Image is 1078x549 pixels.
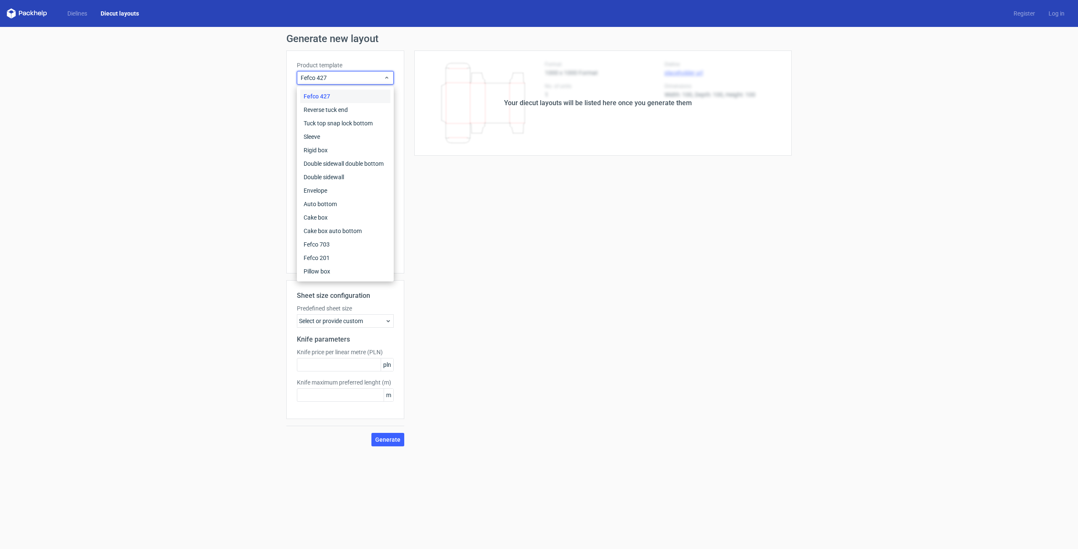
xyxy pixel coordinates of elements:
[1042,9,1071,18] a: Log in
[371,433,404,446] button: Generate
[504,98,692,108] div: Your diecut layouts will be listed here once you generate them
[300,251,390,265] div: Fefco 201
[297,378,394,387] label: Knife maximum preferred lenght (m)
[1007,9,1042,18] a: Register
[300,117,390,130] div: Tuck top snap lock bottom
[300,157,390,170] div: Double sidewall double bottom
[300,265,390,278] div: Pillow box
[300,211,390,224] div: Cake box
[297,314,394,328] div: Select or provide custom
[297,334,394,345] h2: Knife parameters
[381,358,393,371] span: pln
[61,9,94,18] a: Dielines
[300,90,390,103] div: Fefco 427
[297,348,394,356] label: Knife price per linear metre (PLN)
[297,291,394,301] h2: Sheet size configuration
[300,103,390,117] div: Reverse tuck end
[300,224,390,238] div: Cake box auto bottom
[297,61,394,69] label: Product template
[300,170,390,184] div: Double sidewall
[300,197,390,211] div: Auto bottom
[301,74,384,82] span: Fefco 427
[297,304,394,313] label: Predefined sheet size
[300,143,390,157] div: Rigid box
[300,184,390,197] div: Envelope
[300,130,390,143] div: Sleeve
[300,238,390,251] div: Fefco 703
[375,437,400,443] span: Generate
[384,389,393,401] span: m
[94,9,146,18] a: Diecut layouts
[286,34,792,44] h1: Generate new layout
